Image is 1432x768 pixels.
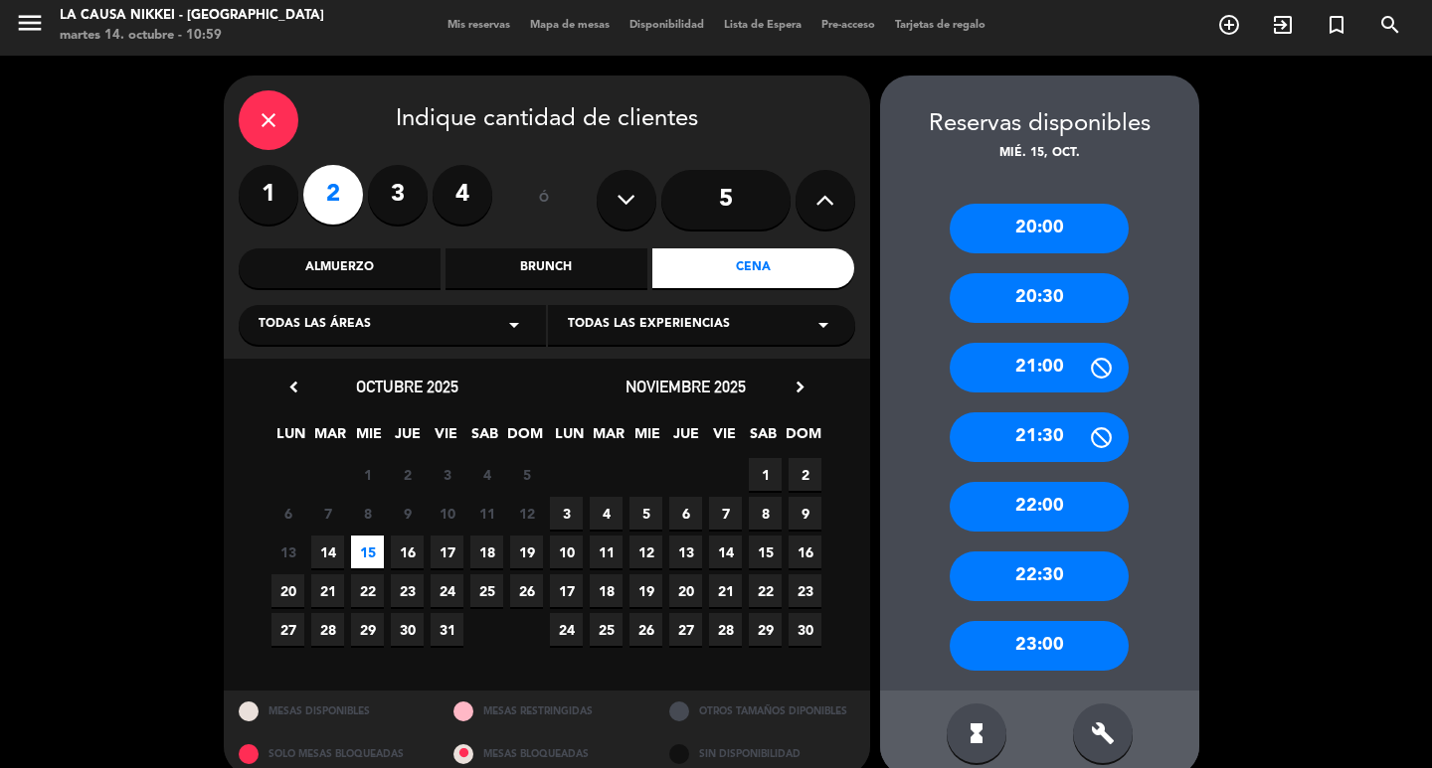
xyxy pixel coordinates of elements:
[239,90,855,150] div: Indique cantidad de clientes
[391,458,424,491] span: 2
[311,536,344,568] span: 14
[950,343,1129,392] div: 21:00
[15,8,45,45] button: menu
[438,20,520,31] span: Mis reservas
[626,377,746,396] span: noviembre 2025
[669,613,702,646] span: 27
[950,204,1129,253] div: 20:00
[749,458,782,491] span: 1
[470,574,503,607] span: 25
[950,551,1129,601] div: 22:30
[790,377,810,397] i: chevron_right
[749,613,782,646] span: 29
[789,574,821,607] span: 23
[630,422,663,455] span: MIE
[669,574,702,607] span: 20
[629,613,662,646] span: 26
[271,574,304,607] span: 20
[356,377,458,396] span: octubre 2025
[510,574,543,607] span: 26
[592,422,625,455] span: MAR
[507,422,540,455] span: DOM
[259,315,371,335] span: Todas las áreas
[430,422,462,455] span: VIE
[749,574,782,607] span: 22
[239,248,441,288] div: Almuerzo
[313,422,346,455] span: MAR
[510,497,543,530] span: 12
[1378,13,1402,37] i: search
[391,574,424,607] span: 23
[590,574,623,607] span: 18
[950,273,1129,323] div: 20:30
[351,536,384,568] span: 15
[749,536,782,568] span: 15
[880,105,1199,144] div: Reservas disponibles
[652,248,854,288] div: Cena
[303,165,363,225] label: 2
[950,621,1129,671] div: 23:00
[271,536,304,568] span: 13
[550,574,583,607] span: 17
[283,377,304,397] i: chevron_left
[880,144,1199,164] div: mié. 15, oct.
[709,497,742,530] span: 7
[629,497,662,530] span: 5
[749,497,782,530] span: 8
[789,497,821,530] span: 9
[1217,13,1241,37] i: add_circle_outline
[590,497,623,530] span: 4
[311,497,344,530] span: 7
[391,497,424,530] span: 9
[553,422,586,455] span: LUN
[470,497,503,530] span: 11
[510,458,543,491] span: 5
[351,458,384,491] span: 1
[439,691,654,733] div: MESAS RESTRINGIDAS
[811,313,835,337] i: arrow_drop_down
[351,497,384,530] span: 8
[1091,721,1115,745] i: build
[709,574,742,607] span: 21
[15,8,45,38] i: menu
[271,497,304,530] span: 6
[885,20,995,31] span: Tarjetas de regalo
[512,165,577,234] div: ó
[590,536,623,568] span: 11
[431,613,463,646] span: 31
[391,422,424,455] span: JUE
[1271,13,1295,37] i: exit_to_app
[431,536,463,568] span: 17
[550,497,583,530] span: 3
[789,536,821,568] span: 16
[1325,13,1348,37] i: turned_in_not
[271,613,304,646] span: 27
[950,482,1129,532] div: 22:00
[368,165,428,225] label: 3
[629,536,662,568] span: 12
[351,613,384,646] span: 29
[714,20,811,31] span: Lista de Espera
[60,26,324,46] div: martes 14. octubre - 10:59
[502,313,526,337] i: arrow_drop_down
[351,574,384,607] span: 22
[629,574,662,607] span: 19
[786,422,818,455] span: DOM
[708,422,741,455] span: VIE
[709,536,742,568] span: 14
[654,691,870,733] div: OTROS TAMAÑOS DIPONIBLES
[709,613,742,646] span: 28
[311,613,344,646] span: 28
[468,422,501,455] span: SAB
[391,536,424,568] span: 16
[431,574,463,607] span: 24
[950,412,1129,462] div: 21:30
[811,20,885,31] span: Pre-acceso
[257,108,280,132] i: close
[60,6,324,26] div: La Causa Nikkei - [GEOGRAPHIC_DATA]
[311,574,344,607] span: 21
[470,536,503,568] span: 18
[590,613,623,646] span: 25
[433,165,492,225] label: 4
[550,536,583,568] span: 10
